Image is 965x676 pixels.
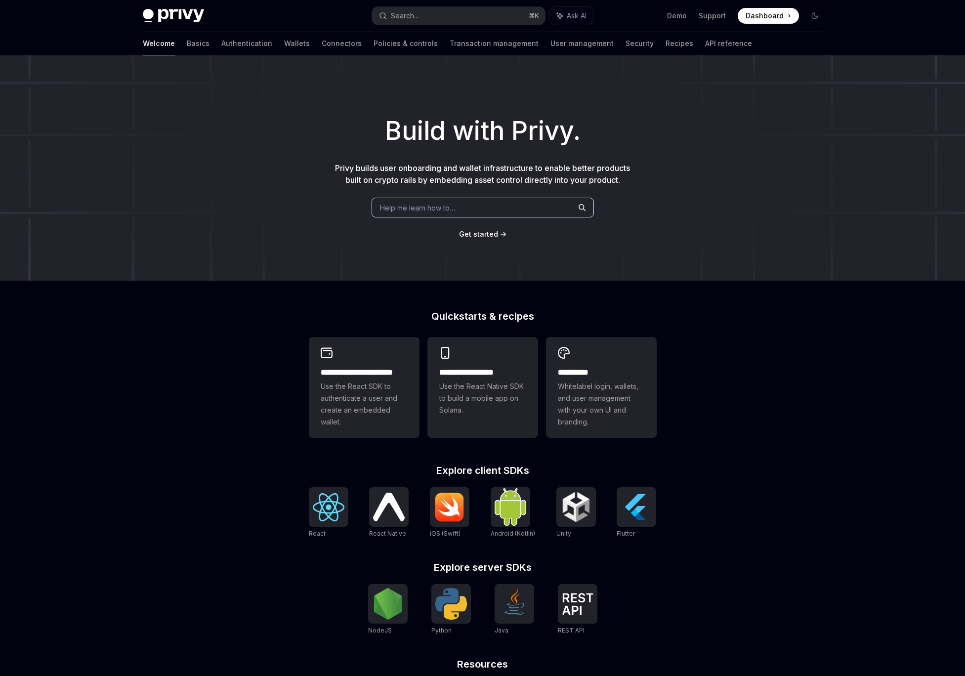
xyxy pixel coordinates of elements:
a: Welcome [143,32,175,55]
a: UnityUnity [556,487,596,539]
img: iOS (Swift) [434,492,465,522]
a: Recipes [666,32,693,55]
h2: Resources [309,659,657,669]
img: dark logo [143,9,204,23]
a: Demo [667,11,687,21]
button: Toggle dark mode [807,8,823,24]
span: Java [495,627,508,634]
span: Use the React SDK to authenticate a user and create an embedded wallet. [321,380,408,428]
a: Android (Kotlin)Android (Kotlin) [491,487,535,539]
a: Security [626,32,654,55]
span: React Native [369,530,406,537]
img: React [313,493,344,521]
a: REST APIREST API [558,584,597,635]
a: Get started [459,229,498,239]
h2: Quickstarts & recipes [309,311,657,321]
span: Python [431,627,452,634]
a: Support [699,11,726,21]
img: React Native [373,493,405,521]
a: JavaJava [495,584,534,635]
span: Dashboard [746,11,784,21]
button: Ask AI [550,7,593,25]
span: Android (Kotlin) [491,530,535,537]
a: API reference [705,32,752,55]
a: Connectors [322,32,362,55]
span: Privy builds user onboarding and wallet infrastructure to enable better products built on crypto ... [335,163,630,185]
a: **** *****Whitelabel login, wallets, and user management with your own UI and branding. [546,337,657,438]
a: User management [550,32,614,55]
span: Help me learn how to… [380,203,455,213]
span: React [309,530,326,537]
span: Unity [556,530,571,537]
a: Authentication [221,32,272,55]
img: Unity [560,491,592,523]
span: REST API [558,627,585,634]
span: iOS (Swift) [430,530,461,537]
a: React NativeReact Native [369,487,409,539]
h2: Explore client SDKs [309,465,657,475]
span: Get started [459,230,498,238]
span: NodeJS [368,627,392,634]
span: Ask AI [567,11,587,21]
img: Android (Kotlin) [495,488,526,525]
span: ⌘ K [529,12,539,20]
img: REST API [562,593,593,615]
h1: Build with Privy. [16,112,949,150]
a: Transaction management [450,32,539,55]
a: PythonPython [431,584,471,635]
a: Wallets [284,32,310,55]
span: Whitelabel login, wallets, and user management with your own UI and branding. [558,380,645,428]
h2: Explore server SDKs [309,562,657,572]
a: Policies & controls [374,32,438,55]
a: Dashboard [738,8,799,24]
a: **** **** **** ***Use the React Native SDK to build a mobile app on Solana. [427,337,538,438]
div: Search... [391,10,419,22]
a: ReactReact [309,487,348,539]
img: Flutter [621,491,652,523]
img: NodeJS [372,588,404,620]
a: FlutterFlutter [617,487,656,539]
span: Flutter [617,530,635,537]
a: NodeJSNodeJS [368,584,408,635]
a: Basics [187,32,210,55]
img: Java [499,588,530,620]
span: Use the React Native SDK to build a mobile app on Solana. [439,380,526,416]
a: iOS (Swift)iOS (Swift) [430,487,469,539]
img: Python [435,588,467,620]
button: Search...⌘K [372,7,545,25]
